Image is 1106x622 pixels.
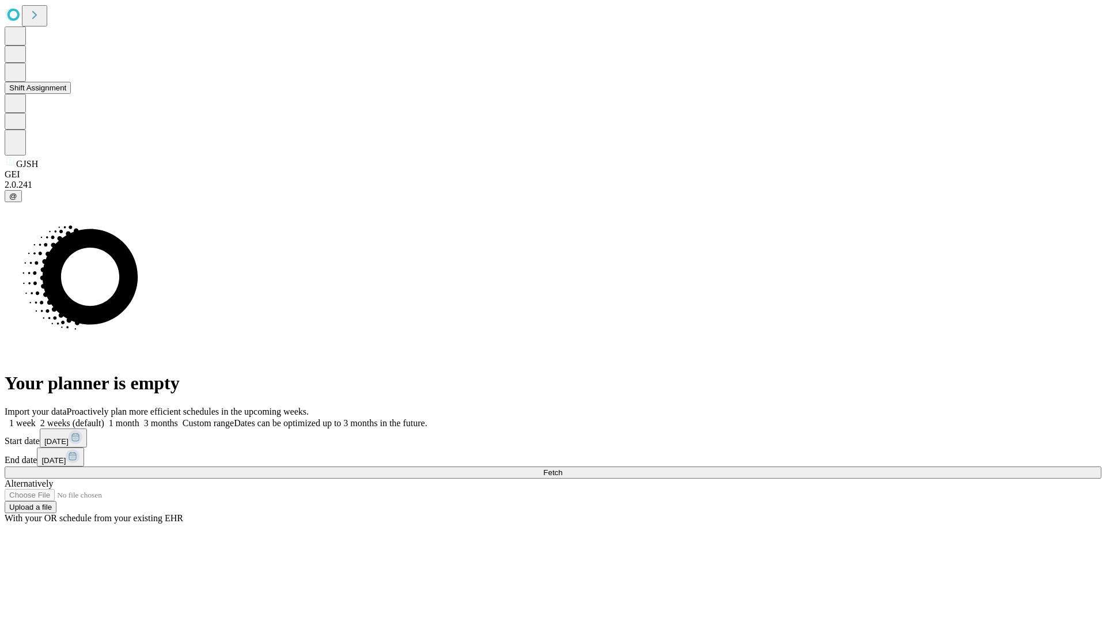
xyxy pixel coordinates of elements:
[5,501,56,513] button: Upload a file
[44,437,69,446] span: [DATE]
[67,407,309,416] span: Proactively plan more efficient schedules in the upcoming weeks.
[5,169,1101,180] div: GEI
[40,418,104,428] span: 2 weeks (default)
[5,407,67,416] span: Import your data
[5,447,1101,466] div: End date
[183,418,234,428] span: Custom range
[5,428,1101,447] div: Start date
[5,466,1101,479] button: Fetch
[41,456,66,465] span: [DATE]
[543,468,562,477] span: Fetch
[5,479,53,488] span: Alternatively
[5,190,22,202] button: @
[37,447,84,466] button: [DATE]
[234,418,427,428] span: Dates can be optimized up to 3 months in the future.
[16,159,38,169] span: GJSH
[40,428,87,447] button: [DATE]
[5,513,183,523] span: With your OR schedule from your existing EHR
[9,192,17,200] span: @
[5,180,1101,190] div: 2.0.241
[144,418,178,428] span: 3 months
[9,418,36,428] span: 1 week
[5,82,71,94] button: Shift Assignment
[5,373,1101,394] h1: Your planner is empty
[109,418,139,428] span: 1 month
